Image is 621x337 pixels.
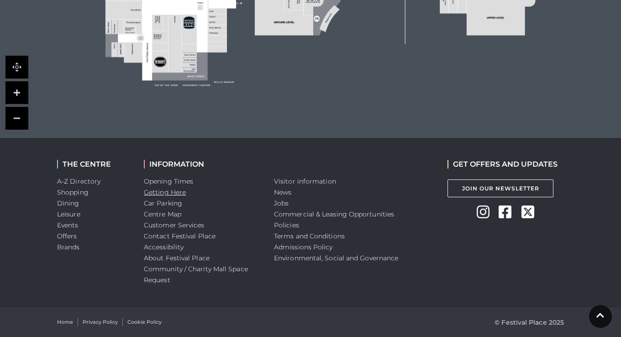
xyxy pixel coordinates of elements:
a: Community / Charity Mall Space Request [144,265,248,284]
a: About Festival Place [144,254,210,262]
a: Leisure [57,210,80,218]
a: Contact Festival Place [144,232,216,240]
a: Customer Services [144,221,205,229]
a: Home [57,318,73,326]
a: Opening Times [144,177,193,185]
h2: THE CENTRE [57,160,130,168]
p: © Festival Place 2025 [495,317,564,328]
a: Cookie Policy [127,318,162,326]
a: News [274,188,291,196]
a: Visitor information [274,177,336,185]
a: Privacy Policy [83,318,118,326]
a: Join Our Newsletter [447,179,553,197]
a: Car Parking [144,199,182,207]
a: Admissions Policy [274,243,333,251]
a: Shopping [57,188,89,196]
a: Dining [57,199,79,207]
a: Terms and Conditions [274,232,345,240]
a: Centre Map [144,210,181,218]
a: Getting Here [144,188,186,196]
a: Jobs [274,199,289,207]
a: Events [57,221,79,229]
a: Brands [57,243,80,251]
a: Accessibility [144,243,184,251]
h2: INFORMATION [144,160,260,168]
a: Commercial & Leasing Opportunities [274,210,394,218]
a: Environmental, Social and Governance [274,254,398,262]
h2: GET OFFERS AND UPDATES [447,160,558,168]
a: Offers [57,232,77,240]
a: A-Z Directory [57,177,100,185]
a: Policies [274,221,299,229]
